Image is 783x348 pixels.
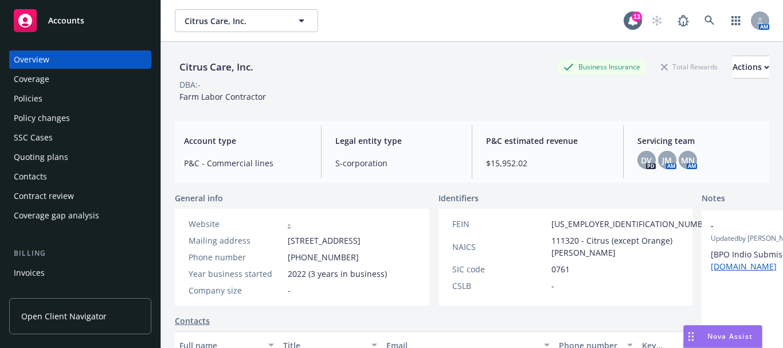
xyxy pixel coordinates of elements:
[452,218,547,230] div: FEIN
[189,234,283,247] div: Mailing address
[684,326,698,347] div: Drag to move
[9,248,151,259] div: Billing
[9,187,151,205] a: Contract review
[184,157,307,169] span: P&C - Commercial lines
[9,5,151,37] a: Accounts
[733,56,769,78] div: Actions
[681,154,695,166] span: MN
[189,284,283,296] div: Company size
[184,135,307,147] span: Account type
[9,206,151,225] a: Coverage gap analysis
[672,9,695,32] a: Report a Bug
[707,331,753,341] span: Nova Assist
[14,283,72,302] div: Billing updates
[14,50,49,69] div: Overview
[551,280,554,292] span: -
[9,70,151,88] a: Coverage
[452,263,547,275] div: SIC code
[558,60,646,74] div: Business Insurance
[335,135,459,147] span: Legal entity type
[14,109,70,127] div: Policy changes
[725,9,747,32] a: Switch app
[9,264,151,282] a: Invoices
[288,268,387,280] span: 2022 (3 years in business)
[179,79,201,91] div: DBA: -
[637,135,761,147] span: Servicing team
[439,192,479,204] span: Identifiers
[551,263,570,275] span: 0761
[14,89,42,108] div: Policies
[288,234,361,247] span: [STREET_ADDRESS]
[655,60,723,74] div: Total Rewards
[288,251,359,263] span: [PHONE_NUMBER]
[335,157,459,169] span: S-corporation
[14,167,47,186] div: Contacts
[641,154,652,166] span: DV
[179,91,266,102] span: Farm Labor Contractor
[14,70,49,88] div: Coverage
[175,315,210,327] a: Contacts
[288,284,291,296] span: -
[9,148,151,166] a: Quoting plans
[14,264,45,282] div: Invoices
[189,268,283,280] div: Year business started
[551,218,715,230] span: [US_EMPLOYER_IDENTIFICATION_NUMBER]
[9,89,151,108] a: Policies
[14,128,53,147] div: SSC Cases
[645,9,668,32] a: Start snowing
[452,280,547,292] div: CSLB
[175,192,223,204] span: General info
[175,9,318,32] button: Citrus Care, Inc.
[9,283,151,302] a: Billing updates
[185,15,284,27] span: Citrus Care, Inc.
[9,167,151,186] a: Contacts
[189,218,283,230] div: Website
[288,218,291,229] a: -
[632,11,642,22] div: 13
[733,56,769,79] button: Actions
[9,109,151,127] a: Policy changes
[175,60,258,75] div: Citrus Care, Inc.
[662,154,672,166] span: JM
[14,148,68,166] div: Quoting plans
[698,9,721,32] a: Search
[9,50,151,69] a: Overview
[452,241,547,253] div: NAICS
[189,251,283,263] div: Phone number
[486,157,609,169] span: $15,952.02
[702,192,725,206] span: Notes
[48,16,84,25] span: Accounts
[551,234,715,259] span: 111320 - Citrus (except Orange) [PERSON_NAME]
[14,187,74,205] div: Contract review
[683,325,762,348] button: Nova Assist
[486,135,609,147] span: P&C estimated revenue
[9,128,151,147] a: SSC Cases
[14,206,99,225] div: Coverage gap analysis
[21,310,107,322] span: Open Client Navigator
